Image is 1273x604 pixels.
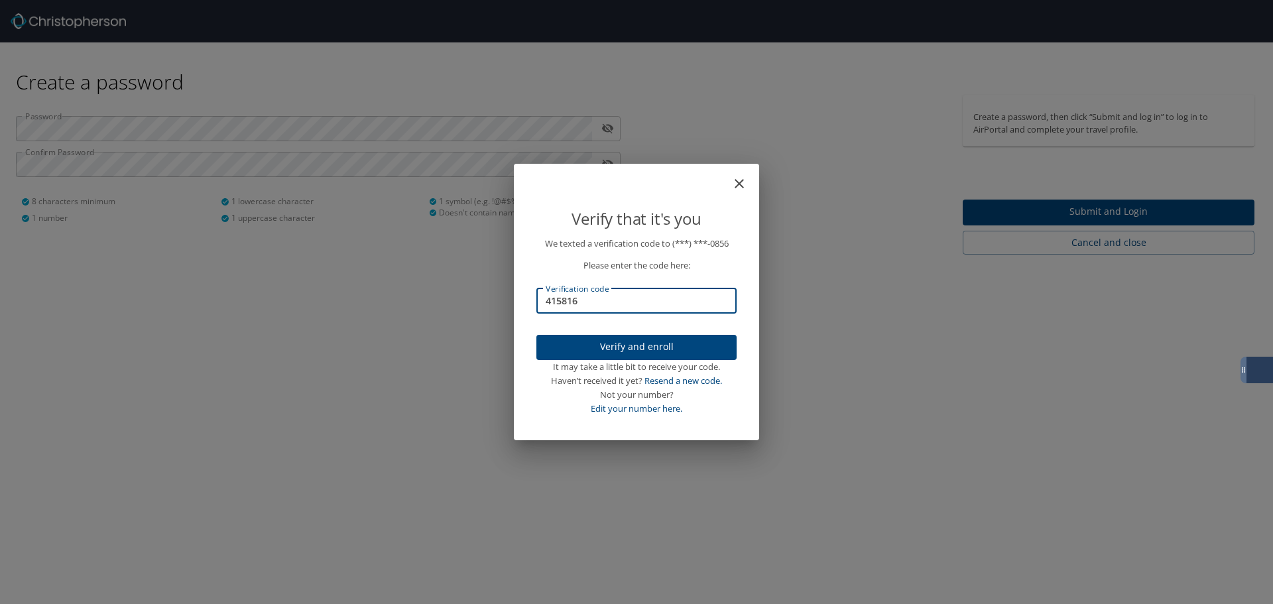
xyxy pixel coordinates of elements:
[644,375,722,387] a: Resend a new code.
[547,339,726,355] span: Verify and enroll
[536,360,737,374] div: It may take a little bit to receive your code.
[536,374,737,388] div: Haven’t received it yet?
[738,169,754,185] button: close
[591,402,682,414] a: Edit your number here.
[536,335,737,361] button: Verify and enroll
[536,206,737,231] p: Verify that it's you
[536,388,737,402] div: Not your number?
[536,237,737,251] p: We texted a verification code to (***) ***- 0856
[536,259,737,272] p: Please enter the code here:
